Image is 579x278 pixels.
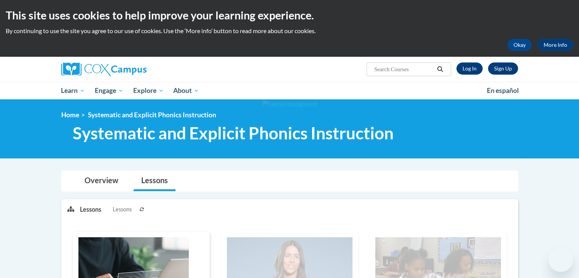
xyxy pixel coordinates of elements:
span: Systematic and Explicit Phonics Instruction [88,111,216,119]
img: Section background [263,100,317,109]
a: Lessons [134,171,175,191]
a: Cox Campus [61,62,206,76]
span: Engage [95,86,123,95]
button: Okay [507,39,532,51]
iframe: Button to launch messaging window [549,248,573,272]
div: Main menu [50,82,530,99]
a: Home [61,111,79,119]
h2: This site uses cookies to help improve your learning experience. [6,8,573,23]
a: More Info [538,39,573,51]
span: About [173,86,199,95]
a: Learn [56,82,90,99]
a: About [168,82,204,99]
span: Explore [133,86,164,95]
img: Cox Campus [61,62,147,76]
a: Overview [77,171,126,191]
p: Lessons [80,205,101,214]
p: By continuing to use the site you agree to our use of cookies. Use the ‘More info’ button to read... [6,27,573,35]
span: En español [487,86,519,94]
input: Search Courses [373,65,434,74]
a: Log In [456,62,483,75]
a: Explore [128,82,169,99]
a: Register [488,62,518,75]
a: En español [482,83,524,99]
span: Lessons [113,205,132,214]
span: Learn [61,86,85,95]
span: Systematic and Explicit Phonics Instruction [73,123,394,143]
a: Engage [90,82,128,99]
button: Search [434,65,446,74]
